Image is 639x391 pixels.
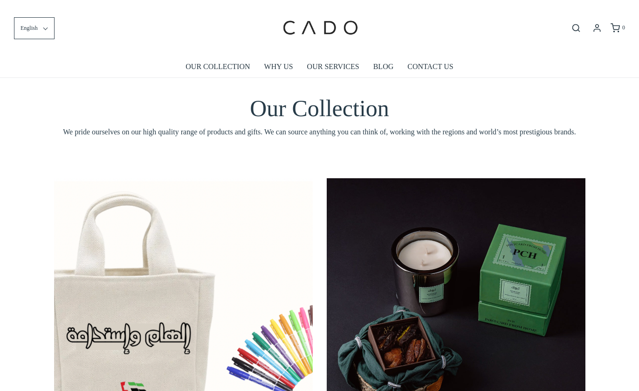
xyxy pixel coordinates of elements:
[21,24,38,33] span: English
[14,17,55,39] button: English
[407,56,453,77] a: CONTACT US
[568,23,584,33] button: Open search bar
[622,24,625,31] span: 0
[264,56,293,77] a: WHY US
[307,56,359,77] a: OUR SERVICES
[250,95,389,121] span: Our Collection
[373,56,394,77] a: BLOG
[54,126,585,138] span: We pride ourselves on our high quality range of products and gifts. We can source anything you ca...
[186,56,250,77] a: OUR COLLECTION
[280,7,359,49] img: cadogifting
[610,23,625,33] a: 0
